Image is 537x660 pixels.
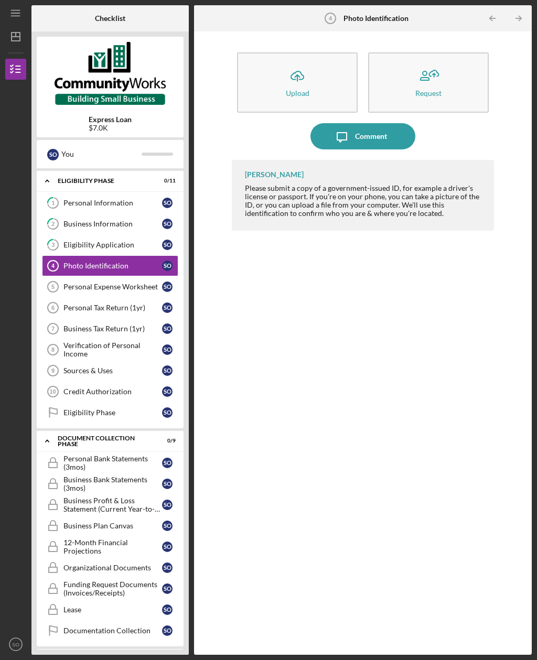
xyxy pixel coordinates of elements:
[5,634,26,655] button: SO
[63,564,162,572] div: Organizational Documents
[162,479,173,489] div: S O
[63,580,162,597] div: Funding Request Documents (Invoices/Receipts)
[63,387,162,396] div: Credit Authorization
[58,435,149,447] div: Document Collection Phase
[162,625,173,636] div: S O
[162,386,173,397] div: S O
[310,123,415,149] button: Comment
[51,284,55,290] tspan: 5
[42,381,178,402] a: 10Credit AuthorizationSO
[95,14,125,23] b: Checklist
[286,89,309,97] div: Upload
[42,452,178,473] a: Personal Bank Statements (3mos)SO
[51,347,55,353] tspan: 8
[47,149,59,160] div: S O
[51,200,55,207] tspan: 1
[51,242,55,248] tspan: 3
[415,89,442,97] div: Request
[355,123,387,149] div: Comment
[63,496,162,513] div: Business Profit & Loss Statement (Current Year-to-Date)
[58,178,149,184] div: Eligibility Phase
[42,599,178,620] a: LeaseSO
[42,578,178,599] a: Funding Request Documents (Invoices/Receipts)SO
[51,367,55,374] tspan: 9
[63,522,162,530] div: Business Plan Canvas
[42,234,178,255] a: 3Eligibility ApplicationSO
[245,170,304,179] div: [PERSON_NAME]
[157,178,176,184] div: 0 / 11
[162,302,173,313] div: S O
[42,536,178,557] a: 12-Month Financial ProjectionsSO
[63,455,162,471] div: Personal Bank Statements (3mos)
[63,366,162,375] div: Sources & Uses
[42,473,178,494] a: Business Bank Statements (3mos)SO
[343,14,409,23] b: Photo Identification
[63,538,162,555] div: 12-Month Financial Projections
[63,626,162,635] div: Documentation Collection
[237,52,358,113] button: Upload
[63,262,162,270] div: Photo Identification
[42,339,178,360] a: 8Verification of Personal IncomeSO
[42,402,178,423] a: Eligibility PhaseSO
[162,365,173,376] div: S O
[63,408,162,417] div: Eligibility Phase
[42,494,178,515] a: Business Profit & Loss Statement (Current Year-to-Date)SO
[12,642,19,647] text: SO
[42,620,178,641] a: Documentation CollectionSO
[63,283,162,291] div: Personal Expense Worksheet
[162,407,173,418] div: S O
[162,542,173,552] div: S O
[42,213,178,234] a: 2Business InformationSO
[162,282,173,292] div: S O
[42,515,178,536] a: Business Plan CanvasSO
[89,115,132,124] b: Express Loan
[42,318,178,339] a: 7Business Tax Return (1yr)SO
[42,192,178,213] a: 1Personal InformationSO
[51,326,55,332] tspan: 7
[51,263,55,269] tspan: 4
[162,521,173,531] div: S O
[42,557,178,578] a: Organizational DocumentsSO
[63,220,162,228] div: Business Information
[61,145,142,163] div: You
[162,198,173,208] div: S O
[42,297,178,318] a: 6Personal Tax Return (1yr)SO
[63,475,162,492] div: Business Bank Statements (3mos)
[162,583,173,594] div: S O
[162,261,173,271] div: S O
[162,562,173,573] div: S O
[42,276,178,297] a: 5Personal Expense WorksheetSO
[245,184,483,218] div: Please submit a copy of a government-issued ID, for example a driver's license or passport. If yo...
[162,344,173,355] div: S O
[63,605,162,614] div: Lease
[162,458,173,468] div: S O
[89,124,132,132] div: $7.0K
[63,199,162,207] div: Personal Information
[63,241,162,249] div: Eligibility Application
[162,500,173,510] div: S O
[157,438,176,444] div: 0 / 9
[63,324,162,333] div: Business Tax Return (1yr)
[162,240,173,250] div: S O
[37,42,184,105] img: Product logo
[42,360,178,381] a: 9Sources & UsesSO
[49,388,56,395] tspan: 10
[63,304,162,312] div: Personal Tax Return (1yr)
[368,52,489,113] button: Request
[162,604,173,615] div: S O
[42,255,178,276] a: 4Photo IdentificationSO
[51,221,55,228] tspan: 2
[162,219,173,229] div: S O
[329,15,332,21] tspan: 4
[162,323,173,334] div: S O
[63,341,162,358] div: Verification of Personal Income
[51,305,55,311] tspan: 6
